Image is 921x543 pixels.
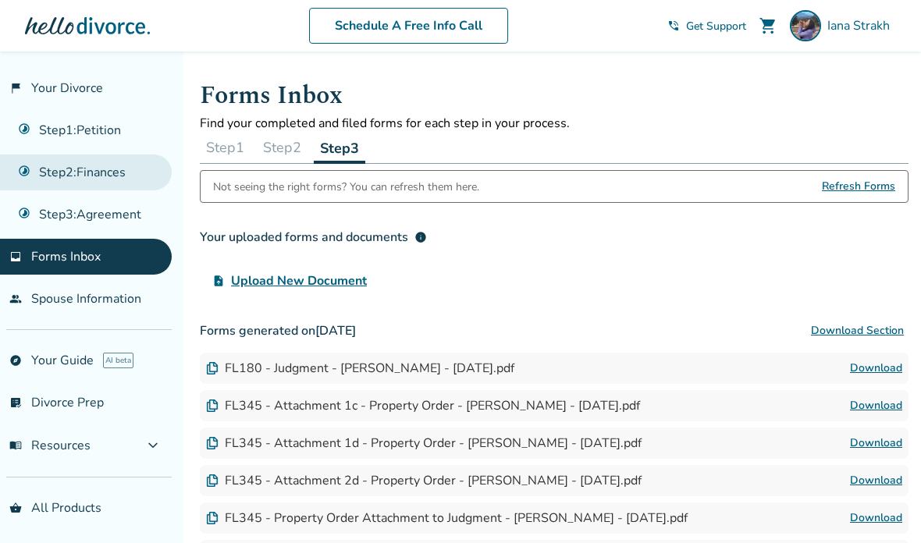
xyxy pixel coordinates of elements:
img: Document [206,512,219,524]
div: FL345 - Attachment 2d - Property Order - [PERSON_NAME] - [DATE].pdf [206,472,642,489]
span: Iana Strakh [827,17,896,34]
a: Download [850,434,902,452]
span: Upload New Document [231,271,367,290]
img: Document [206,437,219,449]
button: Step2 [257,132,308,163]
a: Download [850,359,902,378]
img: Document [206,362,219,374]
button: Download Section [806,315,909,346]
a: Schedule A Free Info Call [309,8,508,44]
span: menu_book [9,439,22,452]
button: Step1 [200,132,251,163]
span: Refresh Forms [822,171,895,202]
span: upload_file [212,275,225,287]
img: Document [206,474,219,487]
div: FL180 - Judgment - [PERSON_NAME] - [DATE].pdf [206,360,514,377]
h3: Forms generated on [DATE] [200,315,909,346]
span: explore [9,354,22,367]
span: inbox [9,250,22,263]
span: phone_in_talk [667,20,680,32]
div: Not seeing the right forms? You can refresh them here. [213,171,479,202]
button: Step3 [314,132,365,164]
div: Your uploaded forms and documents [200,228,427,247]
div: FL345 - Attachment 1d - Property Order - [PERSON_NAME] - [DATE].pdf [206,435,642,452]
img: Iana Strakh [790,10,821,41]
a: phone_in_talkGet Support [667,19,746,34]
span: AI beta [103,353,133,368]
h1: Forms Inbox [200,76,909,115]
span: shopping_cart [759,16,777,35]
span: info [414,231,427,243]
img: Document [206,399,219,412]
span: Get Support [686,19,746,34]
div: FL345 - Property Order Attachment to Judgment - [PERSON_NAME] - [DATE].pdf [206,509,688,527]
span: expand_more [144,436,162,455]
span: people [9,293,22,305]
div: FL345 - Attachment 1c - Property Order - [PERSON_NAME] - [DATE].pdf [206,397,640,414]
span: list_alt_check [9,396,22,409]
a: Download [850,396,902,415]
p: Find your completed and filed forms for each step in your process. [200,115,909,132]
iframe: Chat Widget [843,468,921,543]
span: shopping_basket [9,502,22,514]
span: Resources [9,437,91,454]
span: Forms Inbox [31,248,101,265]
span: flag_2 [9,82,22,94]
